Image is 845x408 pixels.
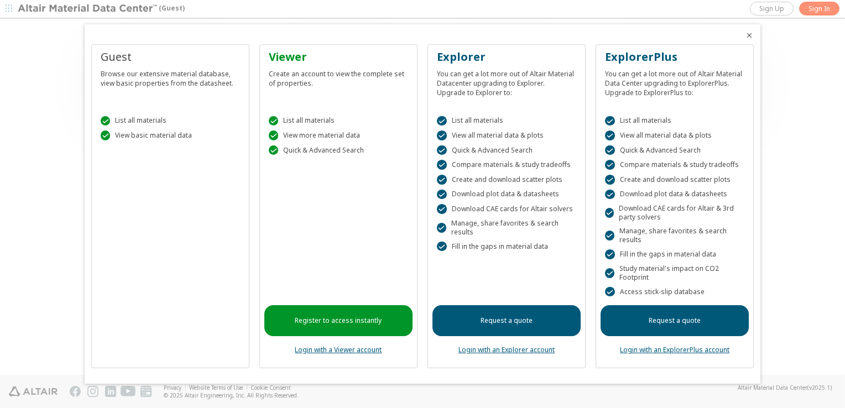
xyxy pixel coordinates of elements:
div: Quick & Advanced Search [269,145,408,155]
div:  [605,249,615,259]
a: Register to access instantly [264,305,413,336]
div:  [605,175,615,185]
div:  [605,208,614,218]
a: Login with an ExplorerPlus account [620,345,729,354]
div: Download CAE cards for Altair solvers [437,204,576,214]
div: Access stick-slip database [605,287,744,297]
div:  [437,130,447,140]
div: Guest [101,49,240,65]
div: Create and download scatter plots [605,175,744,185]
div:  [437,223,446,233]
div:  [269,145,279,155]
div:  [605,116,615,126]
div: Compare materials & study tradeoffs [605,160,744,170]
div:  [437,175,447,185]
div: Fill in the gaps in material data [437,242,576,252]
div:  [437,190,447,200]
div:  [605,145,615,155]
div: Fill in the gaps in material data [605,249,744,259]
div:  [605,231,614,240]
div: Manage, share favorites & search results [605,227,744,244]
div:  [605,287,615,297]
a: Request a quote [432,305,581,336]
div:  [605,160,615,170]
a: Login with a Viewer account [295,345,382,354]
div: Quick & Advanced Search [605,145,744,155]
div: You can get a lot more out of Altair Material Data Center upgrading to ExplorerPlus. Upgrade to E... [605,65,744,97]
div:  [101,116,111,126]
div: Create and download scatter plots [437,175,576,185]
div: List all materials [437,116,576,126]
div: Download plot data & datasheets [605,190,744,200]
div:  [437,242,447,252]
div: Create an account to view the complete set of properties. [269,65,408,88]
div:  [269,116,279,126]
div:  [101,130,111,140]
div:  [437,116,447,126]
button: Close [745,31,754,40]
div: View all material data & plots [605,130,744,140]
div: Browse our extensive material database, view basic properties from the datasheet. [101,65,240,88]
div:  [605,130,615,140]
a: Request a quote [601,305,749,336]
div:  [605,268,614,278]
div: Manage, share favorites & search results [437,219,576,237]
a: Login with an Explorer account [458,345,555,354]
div: Study material's impact on CO2 Footprint [605,264,744,282]
div: Compare materials & study tradeoffs [437,160,576,170]
div: View basic material data [101,130,240,140]
div:  [437,145,447,155]
div: List all materials [269,116,408,126]
div:  [437,204,447,214]
div: List all materials [605,116,744,126]
div:  [437,160,447,170]
div: Viewer [269,49,408,65]
div: ExplorerPlus [605,49,744,65]
div: Explorer [437,49,576,65]
div: You can get a lot more out of Altair Material Datacenter upgrading to Explorer. Upgrade to Explor... [437,65,576,97]
div: View more material data [269,130,408,140]
div:  [605,190,615,200]
div: List all materials [101,116,240,126]
div: Quick & Advanced Search [437,145,576,155]
div: Download CAE cards for Altair & 3rd party solvers [605,204,744,222]
div:  [269,130,279,140]
div: View all material data & plots [437,130,576,140]
div: Download plot data & datasheets [437,190,576,200]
